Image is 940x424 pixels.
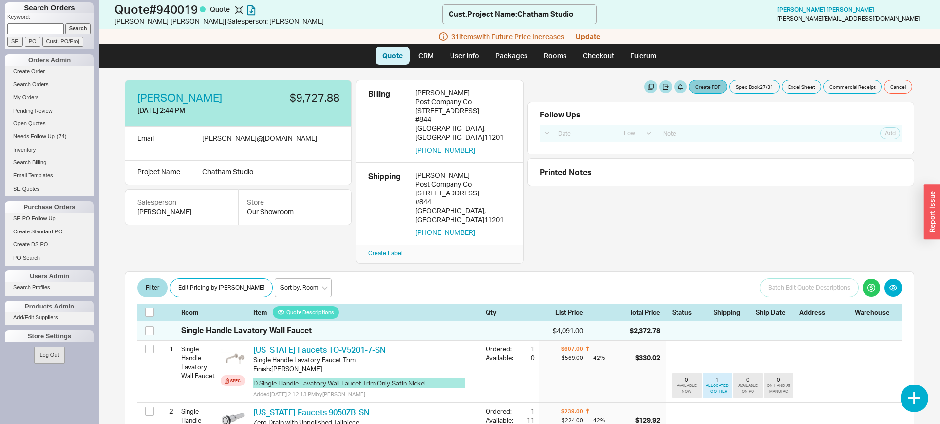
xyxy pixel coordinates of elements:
[823,80,882,94] button: Commercial Receipt
[13,133,55,139] span: Needs Follow Up
[42,37,83,47] input: Cust. PO/Proj
[178,282,264,294] span: Edit Pricing by [PERSON_NAME]
[5,301,94,312] div: Products Admin
[593,353,633,362] div: 42 %
[5,92,94,103] a: My Orders
[5,213,94,224] a: SE PO Follow Up
[5,170,94,181] a: Email Templates
[415,189,511,197] div: [STREET_ADDRESS]
[658,127,831,140] input: Note
[890,83,906,91] span: Cancel
[736,83,773,91] span: Spec Book 27 / 31
[137,133,154,154] div: Email
[539,326,583,336] div: $4,091.00
[768,282,850,294] span: Batch Edit Quote Descriptions
[829,83,875,91] span: Commercial Receipt
[855,308,894,317] div: Warehouse
[415,197,511,206] div: #844
[884,80,912,94] button: Cancel
[486,308,535,317] div: Qty
[253,308,482,317] div: Item
[114,16,442,26] div: [PERSON_NAME] [PERSON_NAME] | Salesperson: [PERSON_NAME]
[705,383,730,394] div: ALLOCATED TO OTHER
[5,270,94,282] div: Users Admin
[5,118,94,129] a: Open Quotes
[788,83,815,91] span: Excel Sheet
[7,13,94,23] p: Keyword:
[415,180,511,189] div: Post Company Co
[540,110,581,119] div: Follow Ups
[5,282,94,293] a: Search Profiles
[5,54,94,66] div: Orders Admin
[5,227,94,237] a: Create Standard PO
[537,47,574,65] a: Rooms
[672,308,708,317] div: Status
[230,377,241,385] div: Spec
[415,171,511,180] div: [PERSON_NAME]
[181,325,312,336] div: Single Handle Lavatory Wall Faucet
[170,278,273,297] button: Edit Pricing by [PERSON_NAME]
[146,282,159,294] span: Filter
[5,106,94,116] a: Pending Review
[540,167,902,178] div: Printed Notes
[674,383,700,394] div: AVAILABLE NOW
[489,47,535,65] a: Packages
[221,375,245,386] a: Spec
[415,106,511,115] div: [STREET_ADDRESS]
[253,345,385,355] a: [US_STATE] Faucets TO-V5201-7-SN
[777,6,874,13] a: [PERSON_NAME] [PERSON_NAME]
[137,105,237,115] div: [DATE] 2:44 PM
[202,167,319,177] div: Chatham Studio
[715,376,719,383] div: 1
[5,184,94,194] a: SE Quotes
[517,407,535,416] div: 1
[5,131,94,142] a: Needs Follow Up(74)
[760,278,859,297] button: Batch Edit Quote Descriptions
[729,80,780,94] button: Spec Book27/31
[5,2,94,13] h1: Search Orders
[415,88,511,97] div: [PERSON_NAME]
[137,167,194,177] div: Project Name
[247,207,343,217] div: Our Showroom
[114,2,442,16] h1: Quote # 940019
[368,249,403,257] a: Create Label
[486,345,517,353] div: Ordered:
[880,127,900,139] button: Add
[181,341,217,385] div: Single Handle Lavatory Wall Faucet
[161,403,173,420] div: 2
[539,353,583,362] div: $569.00
[561,408,583,415] span: $239.00
[137,278,168,297] button: Filter
[137,92,222,103] a: [PERSON_NAME]
[5,253,94,263] a: PO Search
[245,92,339,103] div: $9,727.88
[415,206,511,224] div: [GEOGRAPHIC_DATA] , [GEOGRAPHIC_DATA] 11201
[368,88,408,154] div: Billing
[885,129,896,137] span: Add
[376,47,410,65] a: Quote
[623,47,664,65] a: Fulcrum
[5,145,94,155] a: Inventory
[443,47,487,65] a: User info
[735,383,761,394] div: AVAILABLE ON PO
[799,308,849,317] div: Address
[368,171,408,237] div: Shipping
[766,383,791,394] div: ON HAND AT MANUFAC
[539,308,583,317] div: List Price
[629,308,666,317] div: Total Price
[486,407,517,416] div: Ordered:
[13,108,53,114] span: Pending Review
[25,37,40,47] input: PO
[273,306,339,319] button: Quote Descriptions
[5,201,94,213] div: Purchase Orders
[5,79,94,90] a: Search Orders
[5,312,94,323] a: Add/Edit Suppliers
[415,228,475,237] button: [PHONE_NUMBER]
[253,378,465,388] button: D Single Handle Lavatory Wall Faucet Trim Only Satin Nickel
[415,146,475,154] button: [PHONE_NUMBER]
[161,341,173,357] div: 1
[181,308,217,317] div: Room
[714,308,750,317] div: Shipping
[635,353,660,362] div: $330.02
